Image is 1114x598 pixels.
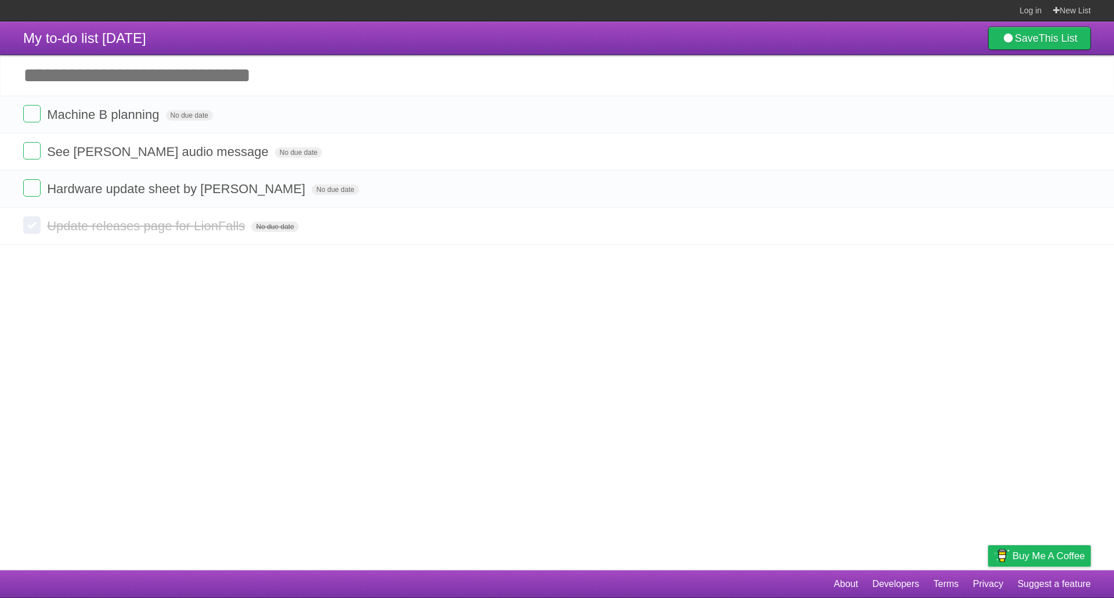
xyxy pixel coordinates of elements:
label: Done [23,216,41,234]
label: Done [23,105,41,122]
img: Buy me a coffee [994,546,1010,566]
a: Privacy [973,573,1003,595]
span: Hardware update sheet by [PERSON_NAME] [47,182,308,196]
span: Machine B planning [47,107,162,122]
span: No due date [166,110,213,121]
span: My to-do list [DATE] [23,30,146,46]
a: Terms [934,573,959,595]
span: No due date [312,184,359,195]
span: No due date [275,147,322,158]
span: No due date [251,222,298,232]
a: Suggest a feature [1018,573,1091,595]
span: Update releases page for LionFalls [47,219,248,233]
label: Done [23,179,41,197]
label: Done [23,142,41,160]
a: Buy me a coffee [988,545,1091,567]
span: Buy me a coffee [1012,546,1085,566]
b: This List [1039,32,1077,44]
a: Developers [872,573,919,595]
a: SaveThis List [988,27,1091,50]
a: About [834,573,858,595]
span: See [PERSON_NAME] audio message [47,144,272,159]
